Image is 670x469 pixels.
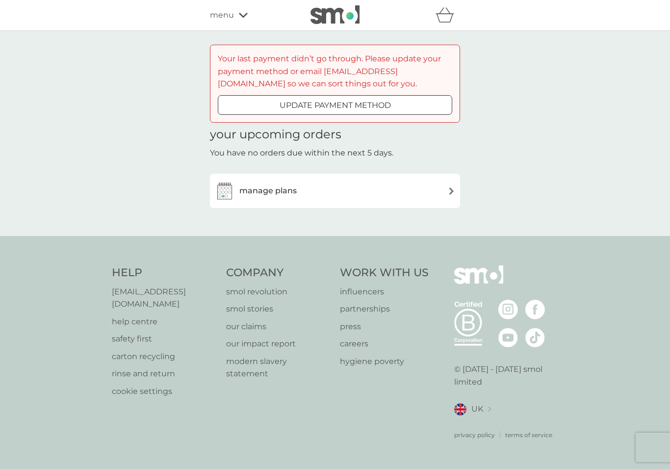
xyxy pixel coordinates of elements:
[498,300,518,319] img: visit the smol Instagram page
[488,407,491,412] img: select a new location
[226,338,331,350] a: our impact report
[340,286,429,298] a: influencers
[226,303,331,315] a: smol stories
[226,320,331,333] a: our claims
[525,300,545,319] img: visit the smol Facebook page
[280,99,391,112] p: update payment method
[525,328,545,347] img: visit the smol Tiktok page
[226,286,331,298] a: smol revolution
[340,303,429,315] a: partnerships
[454,430,495,440] a: privacy policy
[226,265,331,281] h4: Company
[226,355,331,380] a: modern slavery statement
[454,265,503,299] img: smol
[112,315,216,328] a: help centre
[340,265,429,281] h4: Work With Us
[436,5,460,25] div: basket
[454,403,466,416] img: UK flag
[340,320,429,333] a: press
[448,187,455,195] img: arrow right
[112,333,216,345] a: safety first
[112,286,216,311] a: [EMAIL_ADDRESS][DOMAIN_NAME]
[218,95,452,115] button: update payment method
[210,147,393,159] p: You have no orders due within the next 5 days.
[340,338,429,350] a: careers
[112,350,216,363] a: carton recycling
[218,54,441,88] span: Your last payment didn’t go through. Please update your payment method or email [EMAIL_ADDRESS][D...
[310,5,360,24] img: smol
[112,265,216,281] h4: Help
[210,128,341,142] h1: your upcoming orders
[505,430,552,440] a: terms of service
[239,184,297,197] h3: manage plans
[112,385,216,398] a: cookie settings
[340,355,429,368] a: hygiene poverty
[471,403,483,416] span: UK
[210,9,234,22] span: menu
[454,363,559,388] p: © [DATE] - [DATE] smol limited
[498,328,518,347] img: visit the smol Youtube page
[112,367,216,380] a: rinse and return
